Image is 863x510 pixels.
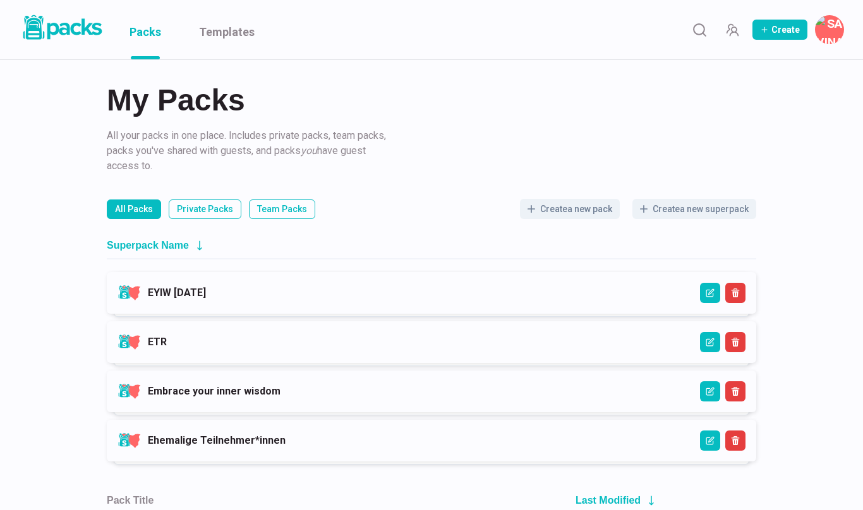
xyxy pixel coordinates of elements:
button: Create Pack [752,20,807,40]
h2: Last Modified [576,494,641,506]
p: All your packs in one place. Includes private packs, team packs, packs you've shared with guests,... [107,128,391,174]
button: Edit [700,332,720,352]
button: Manage Team Invites [720,17,745,42]
button: Createa new pack [520,199,620,219]
button: Delete Superpack [725,381,745,401]
h2: Pack Title [107,494,154,506]
button: Search [687,17,712,42]
h2: My Packs [107,85,756,116]
button: Edit [700,381,720,401]
i: you [301,145,317,157]
h2: Superpack Name [107,239,189,251]
p: Private Packs [177,203,233,216]
button: Delete Superpack [725,430,745,451]
button: Delete Superpack [725,283,745,303]
button: Edit [700,283,720,303]
button: Delete Superpack [725,332,745,352]
button: Createa new superpack [632,199,756,219]
a: Packs logo [19,13,104,47]
p: All Packs [115,203,153,216]
p: Team Packs [257,203,307,216]
img: Packs logo [19,13,104,42]
button: Edit [700,430,720,451]
button: Savina Tilmann [815,15,844,44]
